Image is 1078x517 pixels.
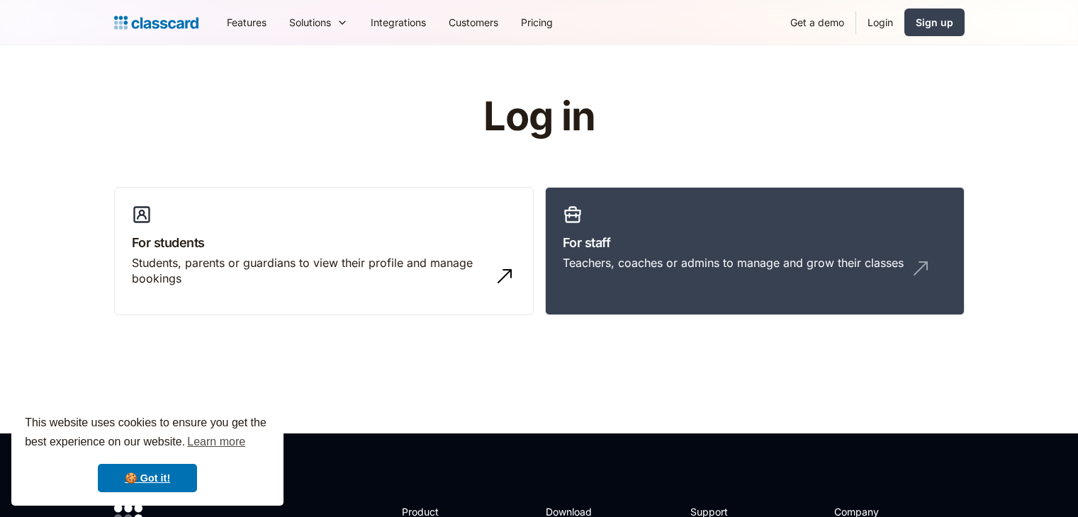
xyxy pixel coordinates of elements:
h3: For students [132,233,516,252]
a: learn more about cookies [185,431,247,453]
div: Sign up [916,15,953,30]
a: Login [856,6,904,38]
a: Features [215,6,278,38]
span: This website uses cookies to ensure you get the best experience on our website. [25,414,270,453]
div: Teachers, coaches or admins to manage and grow their classes [563,255,904,271]
a: Sign up [904,8,965,36]
div: cookieconsent [11,401,283,506]
a: For staffTeachers, coaches or admins to manage and grow their classes [545,187,965,316]
a: home [114,13,198,33]
div: Students, parents or guardians to view their profile and manage bookings [132,255,488,287]
h1: Log in [314,95,764,139]
a: Customers [437,6,510,38]
a: Pricing [510,6,564,38]
div: Solutions [289,15,331,30]
a: Get a demo [779,6,855,38]
a: For studentsStudents, parents or guardians to view their profile and manage bookings [114,187,534,316]
a: dismiss cookie message [98,464,197,492]
div: Solutions [278,6,359,38]
a: Integrations [359,6,437,38]
h3: For staff [563,233,947,252]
